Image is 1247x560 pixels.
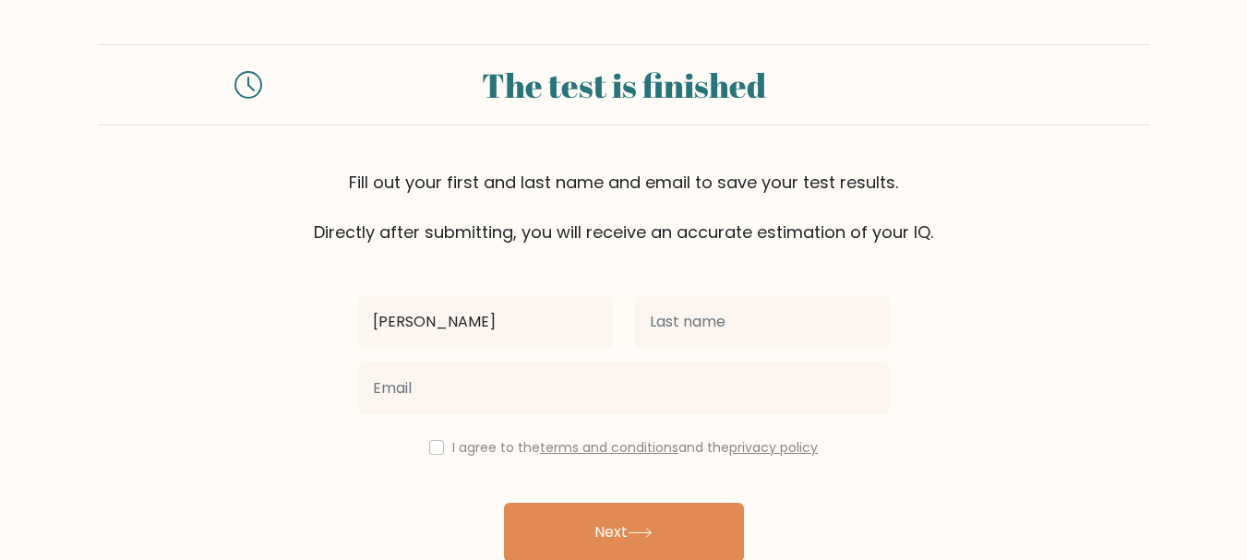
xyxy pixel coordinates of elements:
input: Last name [635,296,890,348]
input: Email [358,363,890,414]
label: I agree to the and the [452,438,818,457]
div: The test is finished [284,60,964,110]
a: privacy policy [729,438,818,457]
a: terms and conditions [540,438,678,457]
input: First name [358,296,613,348]
div: Fill out your first and last name and email to save your test results. Directly after submitting,... [98,170,1150,244]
